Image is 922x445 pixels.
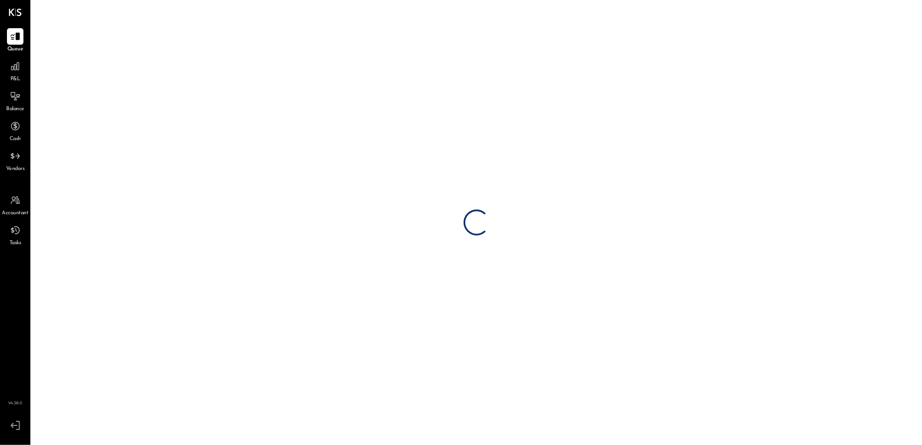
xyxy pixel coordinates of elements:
a: Queue [0,28,30,53]
span: Cash [10,135,21,143]
a: P&L [0,58,30,83]
a: Cash [0,118,30,143]
span: Vendors [6,165,25,173]
span: P&L [10,75,20,83]
a: Balance [0,88,30,113]
a: Tasks [0,222,30,247]
a: Vendors [0,148,30,173]
span: Queue [7,46,23,53]
span: Accountant [2,209,29,217]
span: Balance [6,105,24,113]
a: Accountant [0,192,30,217]
span: Tasks [10,239,21,247]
